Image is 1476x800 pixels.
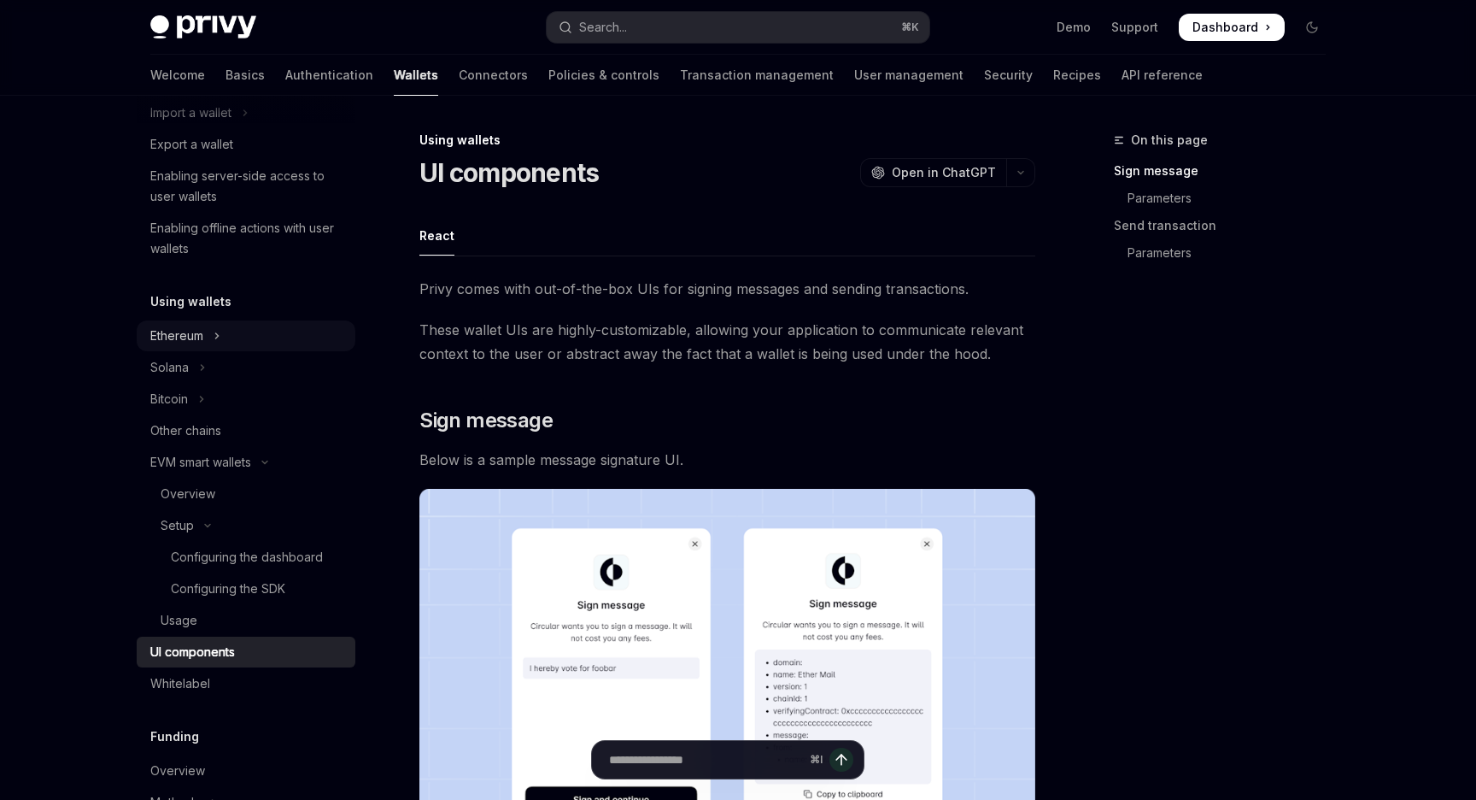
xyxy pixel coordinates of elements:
a: Welcome [150,55,205,96]
button: Toggle Setup section [137,510,355,541]
button: Toggle Ethereum section [137,321,355,351]
a: Security [984,55,1033,96]
a: Recipes [1053,55,1101,96]
div: Search... [579,17,627,38]
a: API reference [1122,55,1203,96]
div: Usage [161,610,197,631]
a: Dashboard [1179,14,1285,41]
div: React [419,215,454,256]
div: Enabling offline actions with user wallets [150,218,345,259]
button: Toggle Solana section [137,352,355,383]
button: Open in ChatGPT [860,158,1006,187]
a: Enabling offline actions with user wallets [137,213,355,264]
a: Send transaction [1114,212,1339,239]
a: Configuring the dashboard [137,542,355,573]
div: Overview [161,484,215,504]
a: Enabling server-side access to user wallets [137,161,355,212]
span: Sign message [419,407,553,434]
a: User management [854,55,963,96]
a: Overview [137,479,355,509]
h1: UI components [419,157,599,188]
button: Open search [547,12,929,43]
div: Solana [150,357,189,378]
div: Enabling server-side access to user wallets [150,166,345,207]
div: Overview [150,761,205,781]
a: Parameters [1114,239,1339,267]
button: Toggle Bitcoin section [137,384,355,415]
span: ⌘ K [901,21,919,34]
a: Usage [137,605,355,636]
span: On this page [1131,130,1208,150]
h5: Using wallets [150,291,231,312]
a: Connectors [459,55,528,96]
a: Authentication [285,55,373,96]
input: Ask a question... [609,741,803,779]
button: Toggle EVM smart wallets section [137,447,355,478]
a: Demo [1057,19,1091,36]
span: These wallet UIs are highly-customizable, allowing your application to communicate relevant conte... [419,318,1035,366]
a: Basics [225,55,265,96]
span: Open in ChatGPT [892,164,996,181]
a: Configuring the SDK [137,574,355,604]
a: Transaction management [680,55,834,96]
button: Send message [829,748,853,772]
div: UI components [150,642,235,662]
div: Export a wallet [150,134,233,155]
div: Configuring the dashboard [171,547,323,568]
h5: Funding [150,726,199,747]
div: Setup [161,515,194,536]
div: Bitcoin [150,389,188,409]
div: Using wallets [419,132,1035,149]
div: EVM smart wallets [150,452,251,473]
a: UI components [137,637,355,668]
span: Privy comes with out-of-the-box UIs for signing messages and sending transactions. [419,277,1035,301]
a: Policies & controls [548,55,659,96]
a: Sign message [1114,157,1339,185]
a: Whitelabel [137,668,355,699]
a: Overview [137,756,355,786]
div: Whitelabel [150,674,210,694]
div: Ethereum [150,326,203,346]
img: dark logo [150,15,256,39]
span: Dashboard [1192,19,1258,36]
a: Support [1111,19,1158,36]
button: Toggle dark mode [1298,14,1326,41]
a: Wallets [394,55,438,96]
a: Other chains [137,415,355,446]
a: Export a wallet [137,129,355,160]
div: Configuring the SDK [171,579,285,599]
span: Below is a sample message signature UI. [419,448,1035,472]
a: Parameters [1114,185,1339,212]
div: Other chains [150,421,221,441]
